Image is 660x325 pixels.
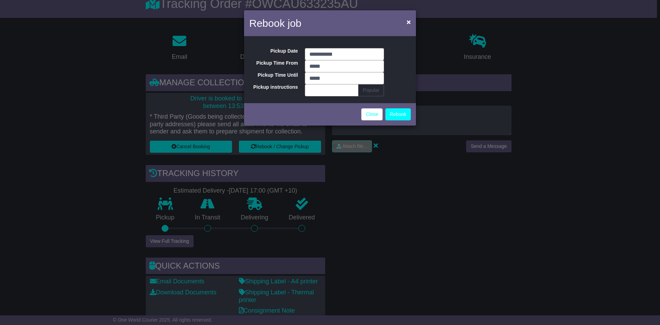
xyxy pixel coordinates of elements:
label: Pickup Time Until [244,72,301,78]
span: × [407,18,411,26]
button: Rebook [385,108,411,120]
label: Pickup Date [244,48,301,54]
button: Close [403,15,414,29]
label: Pickup instructions [244,84,301,90]
label: Pickup Time From [244,60,301,66]
a: Close [361,108,383,120]
h4: Rebook job [249,15,301,31]
button: Popular [358,84,384,96]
